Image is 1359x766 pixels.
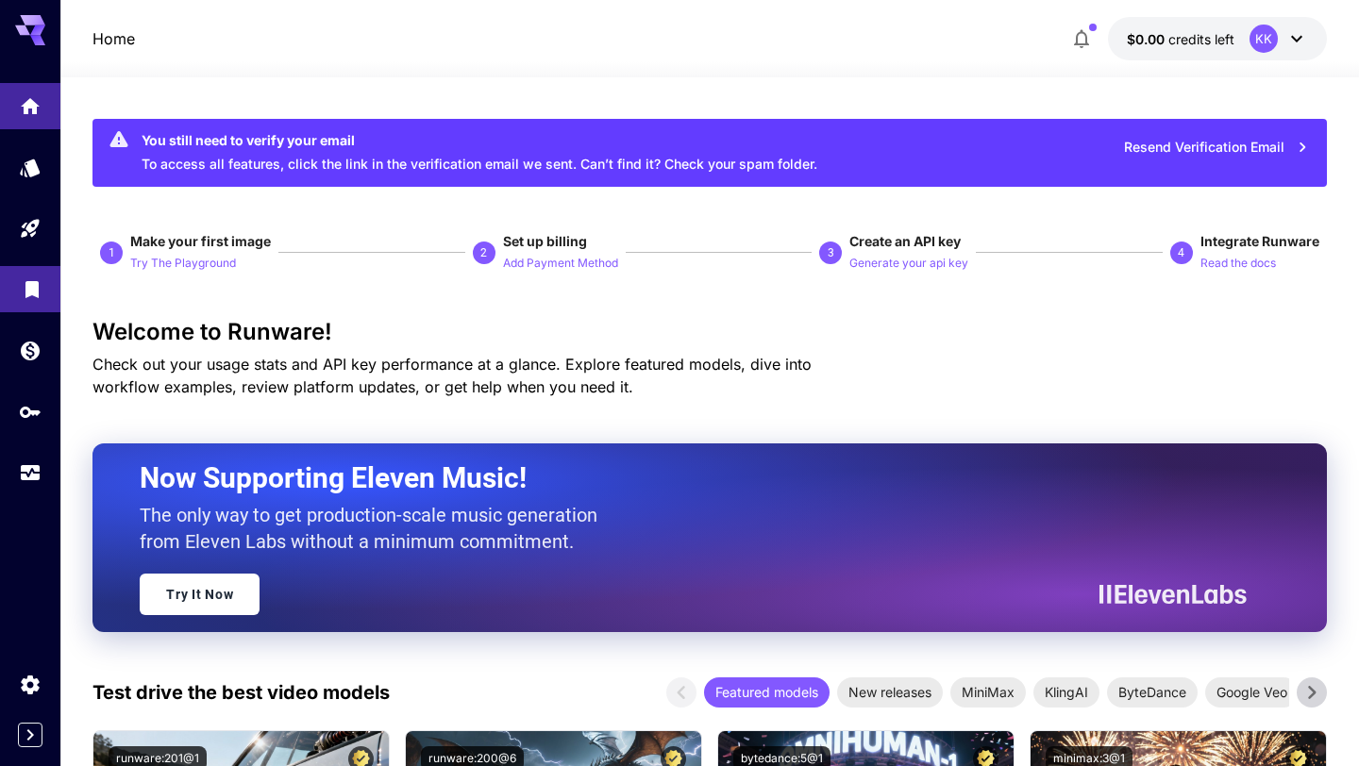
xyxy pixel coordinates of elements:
[849,233,961,249] span: Create an API key
[1205,677,1299,708] div: Google Veo
[140,574,260,615] a: Try It Now
[480,244,487,261] p: 2
[950,682,1026,702] span: MiniMax
[92,27,135,50] nav: breadcrumb
[19,337,42,360] div: Wallet
[19,458,42,482] div: Usage
[1127,31,1168,47] span: $0.00
[19,673,42,696] div: Settings
[849,251,968,274] button: Generate your api key
[950,677,1026,708] div: MiniMax
[1205,682,1299,702] span: Google Veo
[1127,29,1234,49] div: $0.00
[140,502,612,555] p: The only way to get production-scale music generation from Eleven Labs without a minimum commitment.
[1033,682,1099,702] span: KlingAI
[92,319,1326,345] h3: Welcome to Runware!
[19,92,42,116] div: Home
[503,251,618,274] button: Add Payment Method
[19,214,42,238] div: Playground
[1033,677,1099,708] div: KlingAI
[18,723,42,747] button: Expand sidebar
[837,677,943,708] div: New releases
[704,677,830,708] div: Featured models
[849,255,968,273] p: Generate your api key
[1200,255,1276,273] p: Read the docs
[19,153,42,176] div: Models
[92,355,812,396] span: Check out your usage stats and API key performance at a glance. Explore featured models, dive int...
[1114,128,1319,167] button: Resend Verification Email
[92,27,135,50] a: Home
[704,682,830,702] span: Featured models
[21,275,43,299] div: Library
[19,397,42,421] div: API Keys
[142,130,817,150] div: You still need to verify your email
[828,244,834,261] p: 3
[1250,25,1278,53] div: KK
[503,233,587,249] span: Set up billing
[1107,682,1198,702] span: ByteDance
[1200,233,1319,249] span: Integrate Runware
[142,125,817,181] div: To access all features, click the link in the verification email we sent. Can’t find it? Check yo...
[1107,677,1198,708] div: ByteDance
[837,682,943,702] span: New releases
[140,460,1232,496] h2: Now Supporting Eleven Music!
[92,678,390,707] p: Test drive the best video models
[1178,244,1184,261] p: 4
[503,255,618,273] p: Add Payment Method
[1108,17,1327,60] button: $0.00KK
[1168,31,1234,47] span: credits left
[1200,251,1276,274] button: Read the docs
